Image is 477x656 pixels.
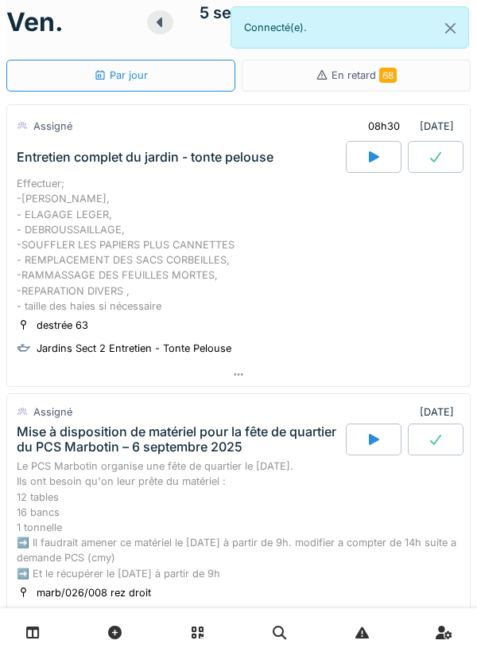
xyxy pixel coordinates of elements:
[17,150,273,165] div: Entretien complet du jardin - tonte pelouse
[432,7,468,49] button: Close
[379,68,397,83] span: 68
[17,176,460,314] div: Effectuer; -[PERSON_NAME], - ELAGAGE LEGER, - DEBROUSSAILLAGE, -SOUFFLER LES PAPIERS PLUS CANNETT...
[17,459,460,581] div: Le PCS Marbotin organise une fête de quartier le [DATE]. Ils ont besoin qu'on leur prête du matér...
[332,69,397,81] span: En retard
[231,6,469,49] div: Connecté(e).
[33,404,72,420] div: Assigné
[94,68,148,83] div: Par jour
[17,424,343,455] div: Mise à disposition de matériel pour la fête de quartier du PCS Marbotin – 6 septembre 2025
[200,1,296,25] div: 5 septembre
[37,585,151,600] div: marb/026/008 rez droit
[6,7,64,37] h1: ven.
[37,341,231,356] div: Jardins Sect 2 Entretien - Tonte Pelouse
[355,111,460,141] div: [DATE]
[37,318,88,333] div: destrée 63
[420,404,460,420] div: [DATE]
[33,119,72,134] div: Assigné
[368,119,400,134] div: 08h30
